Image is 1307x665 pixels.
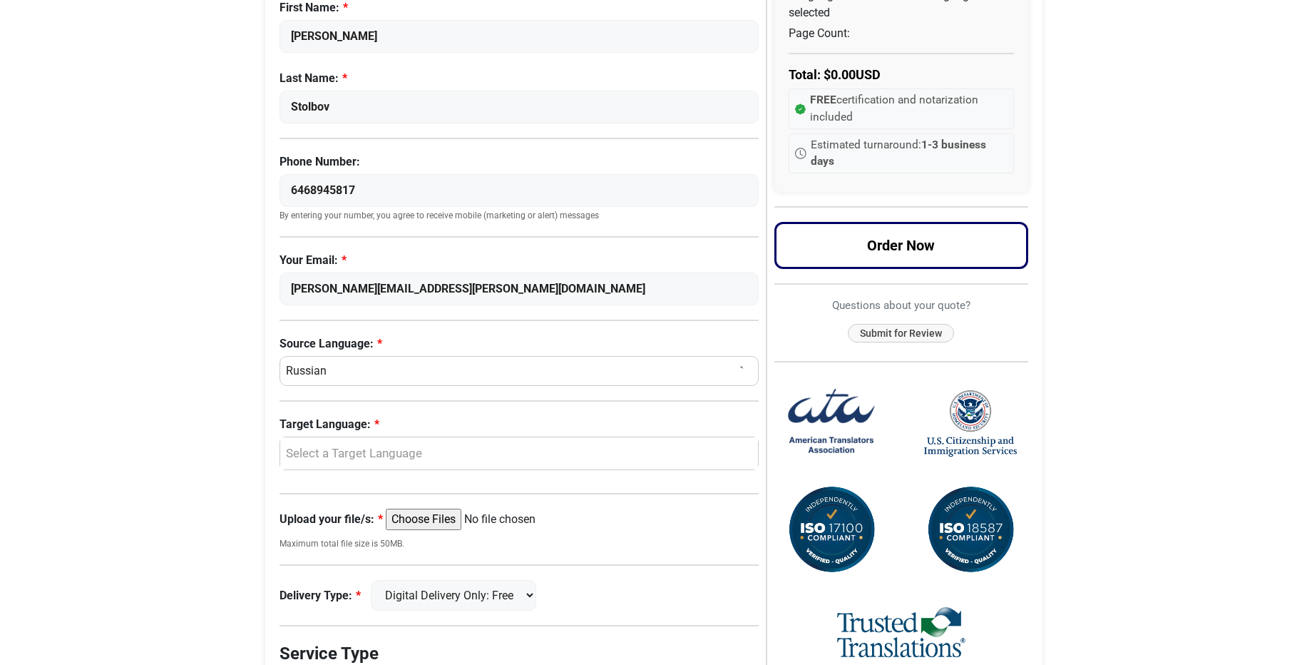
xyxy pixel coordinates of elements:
h6: Questions about your quote? [774,299,1028,312]
small: Maximum total file size is 50MB. [280,537,759,550]
label: Phone Number: [280,153,759,171]
small: By entering your number, you agree to receive mobile (marketing or alert) messages [280,210,759,222]
img: Trusted Translations Logo [837,605,965,661]
input: Enter Your Email [280,273,759,305]
p: Total: $ USD [789,65,1014,84]
label: Your Email: [280,252,759,269]
img: ISO 18587 Compliant Certification [924,484,1017,577]
button: Submit for Review [848,324,954,343]
label: Delivery Type: [280,587,361,604]
img: ISO 17100 Compliant Certification [785,484,878,577]
span: 0.00 [831,67,856,82]
label: Last Name: [280,70,759,87]
input: Enter Your First Name [280,20,759,53]
strong: FREE [810,93,836,106]
span: Estimated turnaround: [811,137,1008,171]
input: Enter Your Last Name [280,91,759,123]
div: Select a Target Language [287,445,744,463]
button: Order Now [774,222,1028,269]
label: Upload your file/s: [280,511,383,528]
span: certification and notarization included [810,92,1008,126]
label: Source Language: [280,335,759,352]
label: Target Language: [280,416,759,433]
input: Enter Your Phone Number [280,174,759,207]
p: Page Count: [789,25,1014,42]
img: American Translators Association Logo [785,377,878,469]
button: Select a Target Language [280,437,759,471]
img: United States Citizenship and Immigration Services Logo [924,389,1017,458]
